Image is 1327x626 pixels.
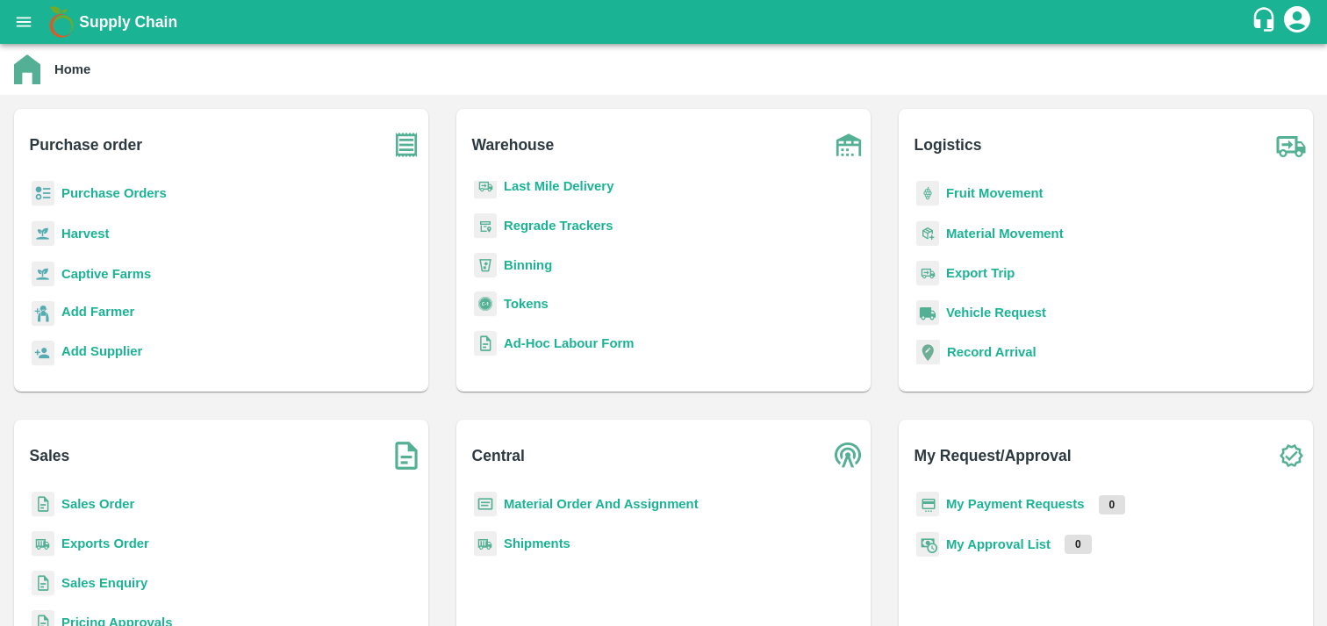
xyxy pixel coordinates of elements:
[474,531,497,557] img: shipments
[61,576,147,590] a: Sales Enquiry
[472,443,525,468] b: Central
[1099,495,1126,514] p: 0
[384,434,428,478] img: soSales
[30,443,70,468] b: Sales
[474,291,497,317] img: tokens
[474,174,497,199] img: delivery
[79,13,177,31] b: Supply Chain
[504,497,699,511] a: Material Order And Assignment
[1269,123,1313,167] img: truck
[61,342,142,365] a: Add Supplier
[916,220,939,247] img: material
[916,492,939,517] img: payment
[947,345,1036,359] a: Record Arrival
[54,62,90,76] b: Home
[61,186,167,200] a: Purchase Orders
[474,253,497,277] img: bin
[32,571,54,596] img: sales
[946,537,1051,551] a: My Approval List
[14,54,40,84] img: home
[946,306,1046,320] a: Vehicle Request
[32,531,54,557] img: shipments
[32,492,54,517] img: sales
[472,133,555,157] b: Warehouse
[4,2,44,42] button: open drawer
[946,497,1085,511] a: My Payment Requests
[946,186,1044,200] a: Fruit Movement
[61,497,134,511] a: Sales Order
[61,227,109,241] a: Harvest
[474,492,497,517] img: centralMaterial
[1251,6,1281,38] div: customer-support
[1269,434,1313,478] img: check
[504,258,552,272] a: Binning
[32,261,54,287] img: harvest
[916,531,939,558] img: approval
[61,302,134,326] a: Add Farmer
[504,297,549,311] a: Tokens
[474,331,497,356] img: sales
[827,123,871,167] img: warehouse
[916,340,940,364] img: recordArrival
[916,181,939,206] img: fruit
[61,305,134,319] b: Add Farmer
[827,434,871,478] img: central
[1281,4,1313,40] div: account of current user
[61,536,149,550] a: Exports Order
[504,536,570,550] a: Shipments
[384,123,428,167] img: purchase
[1065,535,1092,554] p: 0
[504,219,613,233] a: Regrade Trackers
[915,443,1072,468] b: My Request/Approval
[916,261,939,286] img: delivery
[915,133,982,157] b: Logistics
[474,213,497,239] img: whTracker
[79,10,1251,34] a: Supply Chain
[61,267,151,281] a: Captive Farms
[916,300,939,326] img: vehicle
[946,266,1015,280] a: Export Trip
[504,336,634,350] a: Ad-Hoc Labour Form
[504,179,613,193] a: Last Mile Delivery
[32,341,54,366] img: supplier
[32,301,54,327] img: farmer
[32,181,54,206] img: reciept
[61,344,142,358] b: Add Supplier
[30,133,142,157] b: Purchase order
[32,220,54,247] img: harvest
[946,227,1064,241] a: Material Movement
[44,4,79,40] img: logo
